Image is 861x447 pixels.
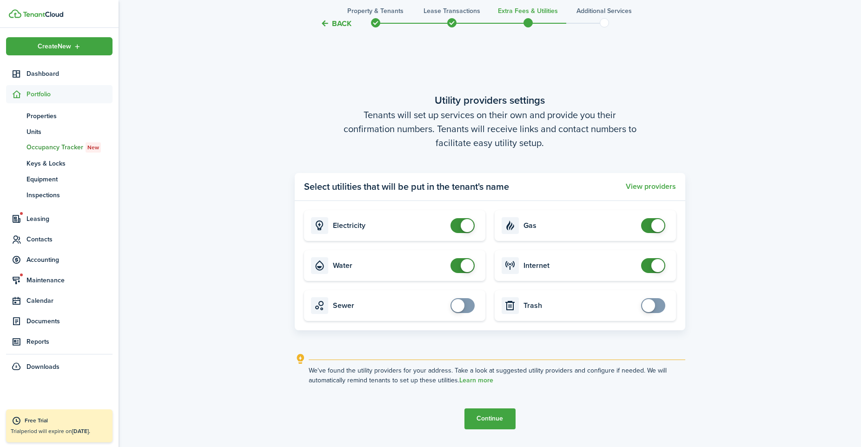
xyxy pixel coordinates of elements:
a: Inspections [6,187,113,203]
card-title: Electricity [333,221,446,230]
span: period will expire on [21,427,90,435]
button: Open menu [6,37,113,55]
h3: Property & Tenants [347,6,404,16]
card-title: Internet [523,261,636,270]
card-title: Trash [523,301,636,310]
span: Units [26,127,113,137]
b: [DATE]. [72,427,90,435]
span: Accounting [26,255,113,265]
card-title: Water [333,261,446,270]
span: Contacts [26,234,113,244]
wizard-step-header-description: Tenants will set up services on their own and provide you their confirmation numbers. Tenants wil... [295,108,685,150]
img: TenantCloud [23,12,63,17]
button: Continue [464,408,516,429]
button: Back [320,19,351,28]
a: Reports [6,333,113,351]
span: Calendar [26,296,113,306]
span: Portfolio [26,89,113,99]
span: Inspections [26,190,113,200]
span: Reports [26,337,113,347]
a: Dashboard [6,65,113,83]
span: Leasing [26,214,113,224]
a: Units [6,124,113,140]
a: Equipment [6,171,113,187]
wizard-step-header-title: Utility providers settings [295,93,685,108]
card-title: Sewer [333,301,446,310]
h3: Additional Services [576,6,632,16]
span: Maintenance [26,275,113,285]
span: Dashboard [26,69,113,79]
img: TenantCloud [9,9,21,18]
card-title: Gas [523,221,636,230]
a: Occupancy TrackerNew [6,140,113,155]
span: Downloads [26,362,60,372]
a: Keys & Locks [6,155,113,171]
span: Keys & Locks [26,159,113,168]
explanation-description: We've found the utility providers for your address. Take a look at suggested utility providers an... [309,366,685,385]
a: Learn more [459,377,493,384]
a: Properties [6,108,113,124]
span: Properties [26,111,113,121]
i: outline [295,354,306,365]
span: New [87,143,99,152]
div: Free Trial [25,416,108,426]
a: Free TrialTrialperiod will expire on[DATE]. [6,409,113,442]
h3: Lease Transactions [424,6,480,16]
h3: Extra fees & Utilities [498,6,558,16]
span: Documents [26,316,113,326]
button: View providers [626,182,676,191]
p: Trial [11,427,108,435]
panel-main-title: Select utilities that will be put in the tenant's name [304,180,509,193]
span: Occupancy Tracker [26,142,113,153]
span: Create New [38,43,71,50]
span: Equipment [26,174,113,184]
